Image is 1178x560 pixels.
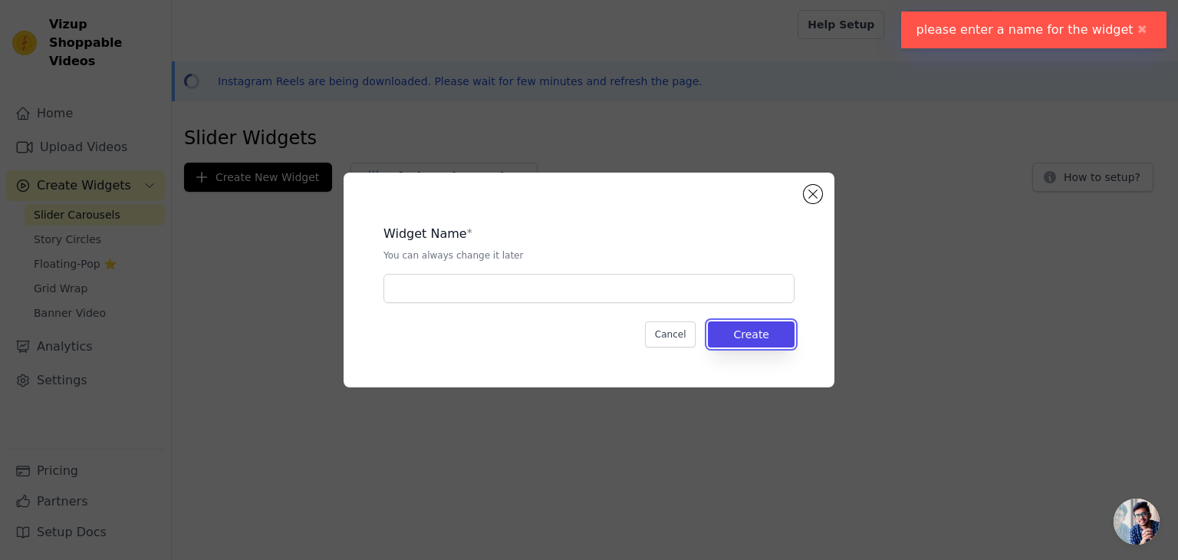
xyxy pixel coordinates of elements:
button: Cancel [645,321,696,348]
a: Chat abierto [1114,499,1160,545]
p: You can always change it later [383,249,795,262]
button: Close [1134,21,1151,39]
div: please enter a name for the widget [901,12,1166,48]
legend: Widget Name [383,225,467,243]
button: Close modal [804,185,822,203]
button: Create [708,321,795,348]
